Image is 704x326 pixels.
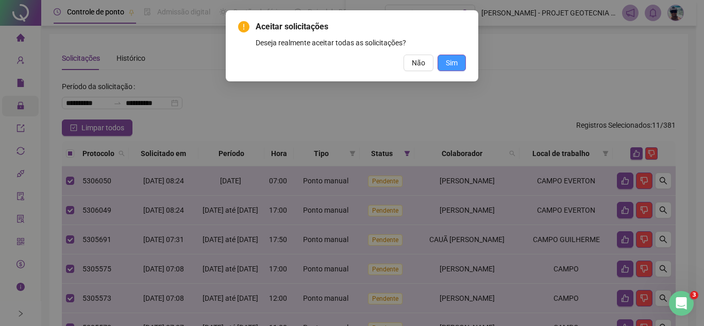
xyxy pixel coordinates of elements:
[404,55,433,71] button: Não
[669,291,694,316] iframe: Intercom live chat
[438,55,466,71] button: Sim
[690,291,698,299] span: 3
[256,21,466,33] span: Aceitar solicitações
[238,21,249,32] span: exclamation-circle
[412,57,425,68] span: Não
[446,57,458,68] span: Sim
[256,37,466,48] div: Deseja realmente aceitar todas as solicitações?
